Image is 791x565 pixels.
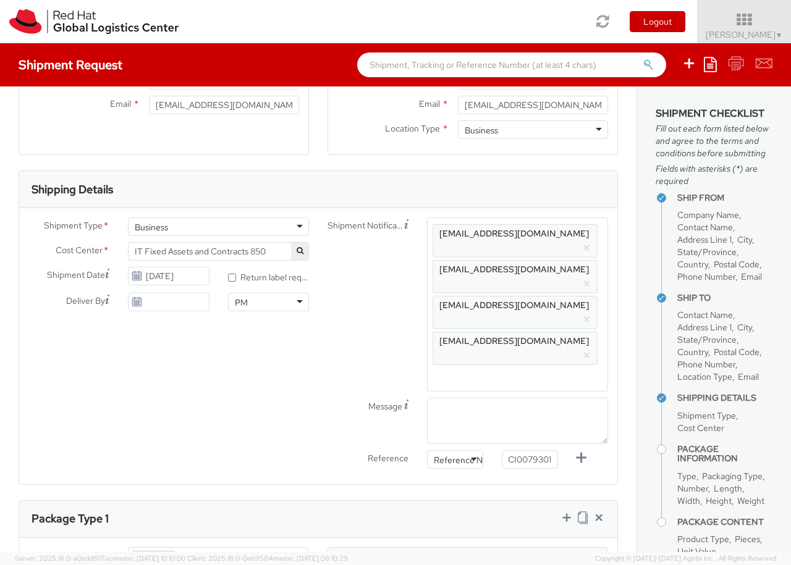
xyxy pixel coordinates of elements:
span: Shipment Type [44,219,103,233]
span: Width [677,495,700,506]
span: Unit Value [677,546,716,557]
span: Packaging Type [702,471,763,482]
span: Postal Code [714,346,759,358]
span: Height [706,495,732,506]
span: Contact Name [677,222,733,233]
span: Contact Name [677,309,733,320]
span: Cost Center [56,244,103,258]
span: Shipment Date [47,269,105,282]
span: State/Province [677,246,737,257]
span: Phone Number [677,359,735,370]
span: Email [110,98,131,109]
span: Weight [737,495,764,506]
span: Product Type [677,534,729,545]
span: master, [DATE] 08:10:29 [273,554,348,563]
h3: Package Type 1 [32,513,109,525]
label: Return label required [228,269,309,283]
h4: Package Content [677,517,772,527]
span: Reference [368,453,408,464]
span: Fill out each form listed below and agree to the terms and conditions before submitting [656,122,772,159]
span: Location Type [677,371,732,382]
span: Country [677,346,708,358]
span: City [737,234,752,245]
span: [EMAIL_ADDRESS][DOMAIN_NAME] [439,264,589,275]
span: Postal Code [714,259,759,270]
h4: Shipping Details [677,393,772,403]
span: Email [419,98,440,109]
span: Email [741,271,762,282]
span: [PERSON_NAME] [706,29,783,40]
input: Return label required [228,274,236,282]
button: × [583,241,591,256]
h3: Shipping Details [32,183,113,196]
div: Business [465,124,498,136]
span: Fields with asterisks (*) are required [656,162,772,187]
span: Address Line 1 [677,234,732,245]
span: Email [738,371,759,382]
div: PM [235,296,248,309]
span: Pieces [735,534,760,545]
span: City [737,322,752,333]
li: Laptop [132,551,176,563]
span: [EMAIL_ADDRESS][DOMAIN_NAME] [439,335,589,346]
span: Shipment Type [677,410,736,421]
h3: Shipment Checklist [656,108,772,119]
h4: Ship To [677,293,772,303]
button: × [583,312,591,327]
span: Deliver By [66,295,105,308]
span: Company Name [677,209,739,220]
span: Type [677,471,696,482]
span: [EMAIL_ADDRESS][DOMAIN_NAME] [439,299,589,311]
span: master, [DATE] 10:10:00 [112,554,185,563]
span: Cost Center [677,422,724,433]
span: Country [677,259,708,270]
h4: Ship From [677,193,772,203]
span: Server: 2025.18.0-a0edd1917ac [15,554,185,563]
span: Length [714,483,742,494]
div: Business [135,221,168,233]
span: State/Province [677,334,737,345]
div: Reference Number [434,454,508,466]
span: IT Fixed Assets and Contracts 850 [135,246,302,257]
span: Number [677,483,708,494]
span: ▼ [776,30,783,40]
span: Product Types [54,550,110,561]
span: Phone Number [677,271,735,282]
span: [EMAIL_ADDRESS][DOMAIN_NAME] [439,228,589,239]
button: × [583,348,591,363]
h4: Package Information [677,445,772,464]
span: IT Fixed Assets and Contracts 850 [128,242,309,261]
span: Location Type [385,123,440,134]
span: Message [368,401,402,412]
input: Shipment, Tracking or Reference Number (at least 4 chars) [357,52,666,77]
span: Address Line 1 [677,322,732,333]
span: Client: 2025.18.0-0e69584 [187,554,348,563]
img: rh-logistics-00dfa346123c4ec078e1.svg [9,9,179,34]
span: × [137,551,142,563]
button: × [583,277,591,291]
h4: Shipment Request [19,58,122,72]
span: Copyright © [DATE]-[DATE] Agistix Inc., All Rights Reserved [595,554,776,564]
span: Shipment Notification [328,219,404,232]
button: Logout [630,11,685,32]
